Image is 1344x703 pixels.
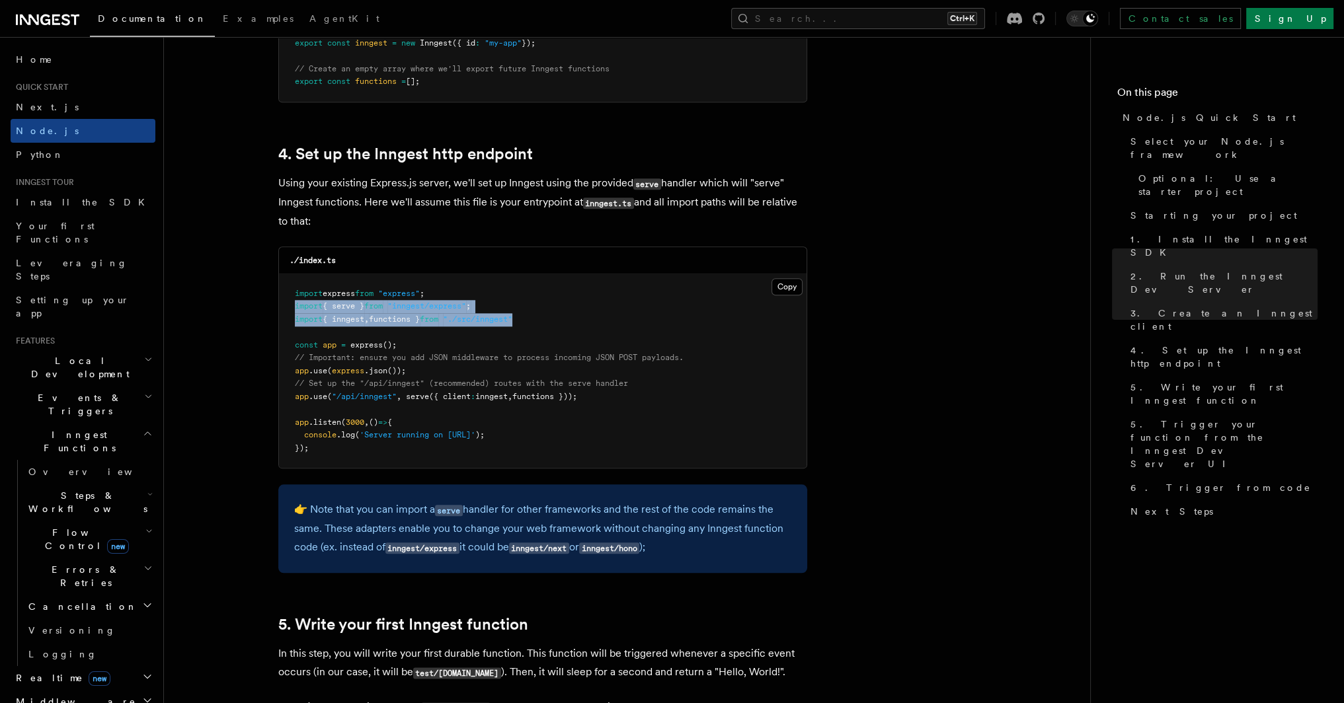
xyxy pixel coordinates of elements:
span: "express" [378,289,420,298]
span: = [341,340,346,350]
span: "my-app" [485,38,522,48]
a: Next Steps [1125,499,1318,523]
span: express [350,340,383,350]
span: 5. Trigger your function from the Inngest Dev Server UI [1130,418,1318,470]
span: Inngest [420,38,452,48]
code: inngest/next [509,542,569,554]
span: functions })); [512,392,577,401]
span: import [295,314,323,324]
span: .use [309,366,327,375]
span: : [475,38,480,48]
span: import [295,289,323,298]
span: ; [420,289,424,298]
span: Flow Control [23,526,145,552]
span: new [401,38,415,48]
span: new [107,539,129,554]
span: Setting up your app [16,295,130,318]
span: serve [406,392,429,401]
code: test/[DOMAIN_NAME] [413,667,501,679]
span: , [397,392,401,401]
span: Node.js [16,126,79,136]
span: Overview [28,466,165,477]
code: ./index.ts [290,256,336,265]
span: Inngest tour [11,177,74,188]
span: => [378,418,387,427]
span: Realtime [11,671,110,684]
span: ( [327,366,332,375]
span: Versioning [28,625,116,636]
span: ({ id [452,38,475,48]
span: from [420,314,438,324]
span: 2. Run the Inngest Dev Server [1130,270,1318,296]
span: export [295,77,323,86]
span: Optional: Use a starter project [1138,172,1318,198]
a: Node.js [11,119,155,143]
a: Documentation [90,4,215,37]
span: Your first Functions [16,221,95,244]
a: Sign Up [1246,8,1333,29]
a: Select your Node.js framework [1125,129,1318,166]
span: Install the SDK [16,197,153,207]
span: Local Development [11,354,144,381]
span: 4. Set up the Inngest http endpoint [1130,344,1318,370]
span: Errors & Retries [23,563,143,589]
button: Inngest Functions [11,423,155,460]
a: 5. Write your first Inngest function [1125,375,1318,412]
span: const [327,38,350,48]
a: Optional: Use a starter project [1133,166,1318,203]
span: (); [383,340,397,350]
button: Steps & Workflows [23,484,155,521]
a: Next.js [11,95,155,119]
span: Leveraging Steps [16,258,128,281]
span: 'Server running on [URL]' [360,430,475,439]
a: AgentKit [301,4,387,36]
span: Inngest Functions [11,428,143,455]
span: inngest [355,38,387,48]
span: , [364,418,369,427]
span: Steps & Workflows [23,489,147,515]
span: Cancellation [23,600,138,613]
button: Search...Ctrl+K [731,8,985,29]
div: Inngest Functions [11,460,155,666]
a: 5. Trigger your function from the Inngest Dev Server UI [1125,412,1318,476]
a: 6. Trigger from code [1125,476,1318,499]
span: app [295,366,309,375]
span: "./src/inngest" [443,314,512,324]
span: export [295,38,323,48]
span: const [295,340,318,350]
a: 4. Set up the Inngest http endpoint [1125,338,1318,375]
a: Examples [215,4,301,36]
code: inngest/express [385,542,459,554]
span: functions } [369,314,420,324]
p: Using your existing Express.js server, we'll set up Inngest using the provided handler which will... [278,174,807,231]
span: app [295,392,309,401]
span: { serve } [323,301,364,311]
span: functions [355,77,397,86]
span: Next Steps [1130,505,1213,518]
span: ; [466,301,471,311]
span: express [323,289,355,298]
span: , [364,314,369,324]
span: "inngest/express" [387,301,466,311]
span: 6. Trigger from code [1130,481,1311,494]
span: []; [406,77,420,86]
span: Python [16,149,64,160]
span: // Set up the "/api/inngest" (recommended) routes with the serve handler [295,379,628,388]
a: Starting your project [1125,203,1318,227]
span: , [508,392,512,401]
span: 3. Create an Inngest client [1130,307,1318,333]
code: serve [435,505,463,516]
span: .listen [309,418,341,427]
p: In this step, you will write your first durable function. This function will be triggered wheneve... [278,644,807,682]
a: Contact sales [1120,8,1241,29]
a: Python [11,143,155,166]
button: Events & Triggers [11,386,155,423]
span: express [332,366,364,375]
kbd: Ctrl+K [947,12,977,25]
span: ( [341,418,346,427]
a: serve [435,503,463,515]
span: "/api/inngest" [332,392,397,401]
span: Events & Triggers [11,391,144,418]
span: ()); [387,366,406,375]
span: console [304,430,336,439]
